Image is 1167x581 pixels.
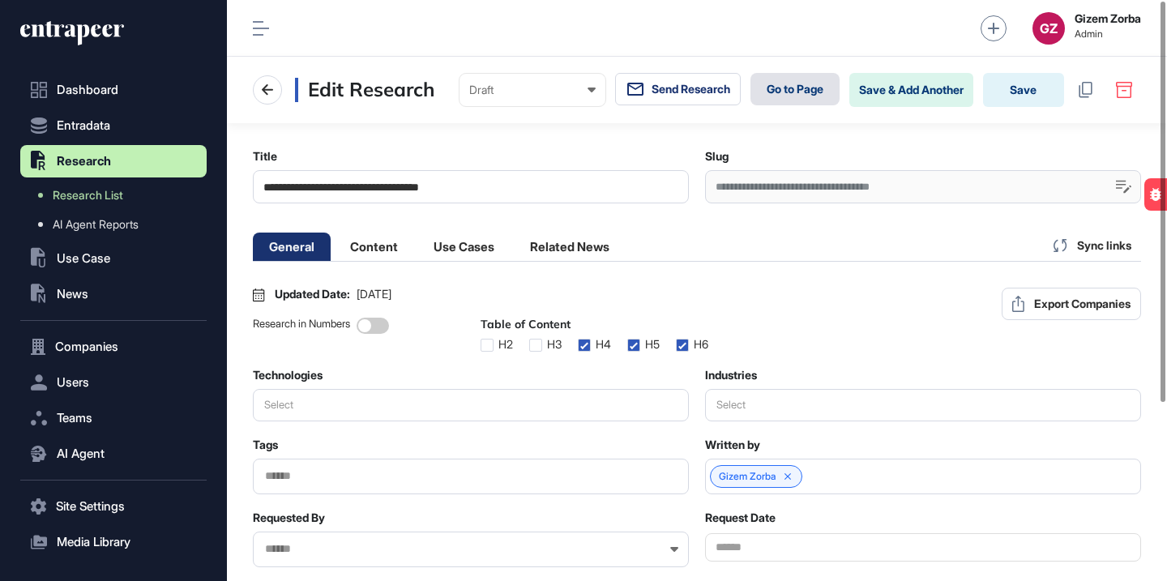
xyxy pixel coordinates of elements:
label: Tags [253,438,278,451]
button: Save [983,73,1064,107]
li: Related News [514,233,626,261]
a: Research List [28,181,207,210]
div: H3 [547,338,562,351]
label: Requested By [253,511,325,524]
button: Save & Add Another [849,73,973,107]
li: Content [334,233,414,261]
button: Select [253,389,689,421]
div: Draft [469,83,596,96]
div: H2 [498,338,513,351]
span: AI Agent [57,447,105,460]
button: Media Library [20,526,207,558]
li: Use Cases [417,233,511,261]
button: Export Companies [1002,288,1141,320]
div: Select [706,399,756,411]
button: News [20,278,207,310]
label: Request Date [705,511,776,524]
div: Table of Content [481,318,708,332]
div: H4 [596,338,611,351]
span: Research List [53,189,123,202]
span: Send Research [652,83,730,96]
a: AI Agent Reports [28,210,207,239]
div: H6 [694,338,708,351]
label: Technologies [253,369,323,382]
button: Users [20,366,207,399]
button: Entradata [20,109,207,142]
label: Industries [705,369,757,382]
label: Title [253,150,277,163]
span: Media Library [57,536,130,549]
button: Research [20,145,207,177]
span: Research [57,155,111,168]
span: Site Settings [56,500,125,513]
h3: Edit Research [295,78,434,102]
button: Use Case [20,242,207,275]
label: Written by [705,438,760,451]
strong: Gizem Zorba [1075,12,1141,25]
a: Gizem Zorba [719,471,776,482]
div: Select [254,399,304,411]
div: Updated Date: [275,288,391,301]
span: Entradata [57,119,110,132]
div: Research in Numbers [253,318,350,352]
span: AI Agent Reports [53,218,139,231]
span: Users [57,376,89,389]
span: Admin [1075,28,1141,40]
button: GZ [1032,12,1065,45]
div: H5 [645,338,660,351]
span: Use Case [57,252,110,265]
span: Teams [57,412,92,425]
button: Select [705,389,1141,421]
input: Datepicker input [705,533,1141,562]
span: [DATE] [357,288,391,301]
button: Teams [20,402,207,434]
a: Go to Page [750,73,840,105]
button: Site Settings [20,490,207,523]
span: News [57,288,88,301]
a: Dashboard [20,74,207,106]
button: Companies [20,331,207,363]
button: AI Agent [20,438,207,470]
div: Sync links [1044,229,1141,261]
button: Send Research [615,73,741,105]
span: Companies [55,340,118,353]
li: General [253,233,331,261]
span: Dashboard [57,83,118,96]
label: Slug [705,150,729,163]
